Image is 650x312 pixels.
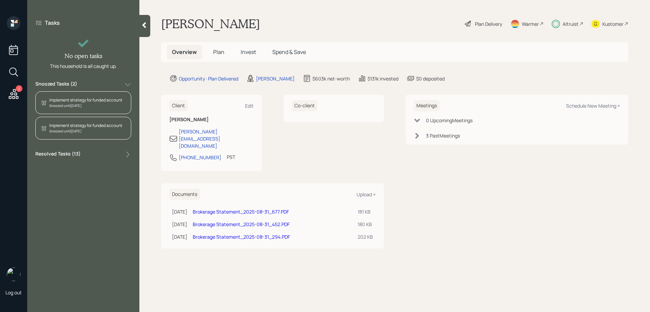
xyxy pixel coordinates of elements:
[414,100,440,111] h6: Meetings
[227,153,235,161] div: PST
[193,208,289,215] a: Brokerage Statement_2025-08-31_677.PDF
[358,221,373,228] div: 180 KB
[172,233,187,240] div: [DATE]
[172,221,187,228] div: [DATE]
[49,103,122,108] div: Snoozed until [DATE]
[213,48,224,56] span: Plan
[169,100,188,111] h6: Client
[193,221,290,227] a: Brokerage Statement_2025-08-31_452.PDF
[45,19,60,26] label: Tasks
[172,208,187,215] div: [DATE]
[179,75,238,82] div: Opportunity · Plan Delivered
[416,75,445,82] div: $0 deposited
[241,48,256,56] span: Invest
[245,103,254,109] div: Edit
[49,97,122,103] div: Implement strategy for funded account
[357,191,376,198] div: Upload +
[563,20,579,27] div: Altruist
[358,233,373,240] div: 202 KB
[49,129,122,134] div: Snoozed until [DATE]
[16,85,22,92] div: 2
[172,48,197,56] span: Overview
[35,80,77,89] label: Snoozed Tasks ( 2 )
[161,16,260,31] h1: [PERSON_NAME]
[7,268,20,281] img: sami-boghos-headshot.png
[5,289,22,296] div: Log out
[426,117,473,124] div: 0 Upcoming Meeting s
[256,75,295,82] div: [PERSON_NAME]
[179,154,221,161] div: [PHONE_NUMBER]
[50,62,117,70] div: This household is all caught up.
[169,189,200,200] h6: Documents
[193,234,290,240] a: Brokerage Statement_2025-08-31_294.PDF
[475,20,502,27] div: Plan Delivery
[426,132,460,139] div: 3 Past Meeting s
[522,20,539,27] div: Warmer
[367,75,398,82] div: $131k invested
[65,52,102,60] h4: No open tasks
[35,150,81,159] label: Resolved Tasks ( 13 )
[566,103,620,109] div: Schedule New Meeting +
[49,123,122,129] div: Implement strategy for funded account
[169,117,254,123] h6: [PERSON_NAME]
[272,48,306,56] span: Spend & Save
[358,208,373,215] div: 181 KB
[602,20,623,27] div: Kustomer
[179,128,254,149] div: [PERSON_NAME][EMAIL_ADDRESS][DOMAIN_NAME]
[312,75,350,82] div: $603k net-worth
[292,100,318,111] h6: Co-client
